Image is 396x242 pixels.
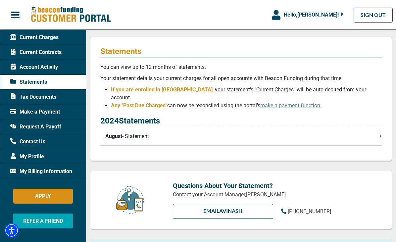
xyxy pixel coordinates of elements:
[13,214,73,228] button: REFER A FRIEND
[173,181,382,191] p: Questions About Your Statement?
[114,185,146,214] img: customer-service.png
[354,8,393,23] a: SIGN OUT
[10,93,56,101] span: Tax Documents
[173,204,273,219] a: EMAILAvinash
[105,132,382,140] p: - Statement
[111,86,213,93] span: If you are enrolled in [GEOGRAPHIC_DATA]
[288,208,331,215] span: [PHONE_NUMBER]
[10,78,47,86] span: Statements
[105,132,122,140] span: August
[167,102,322,109] span: can now be reconciled using the portal's
[10,108,60,116] span: Make a Payment
[100,115,382,127] p: 2024 Statements
[281,208,331,216] a: [PHONE_NUMBER]
[100,47,382,56] p: Statements
[111,102,167,109] span: Any "Past Due Charges"
[100,63,382,71] p: You can view up to 12 months of statements.
[10,33,59,41] span: Current Charges
[10,168,72,175] span: My Billing Information
[260,102,322,109] a: make a payment function.
[111,86,366,101] span: , your statement's "Current Charges" will be auto-debited from your account.
[173,191,382,199] p: Contact your Account Manager, [PERSON_NAME]
[10,153,44,161] span: My Profile
[10,138,45,146] span: Contact Us
[10,123,61,131] span: Request A Payoff
[100,74,382,82] p: Your statement details your current charges for all open accounts with Beacon Funding during that...
[284,12,339,18] span: Hello, [PERSON_NAME] !
[4,223,19,238] div: Accessibility Menu
[10,48,62,56] span: Current Contracts
[13,189,73,204] button: APPLY
[30,6,111,23] img: Beacon Funding Customer Portal Logo
[10,63,58,71] span: Account Activity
